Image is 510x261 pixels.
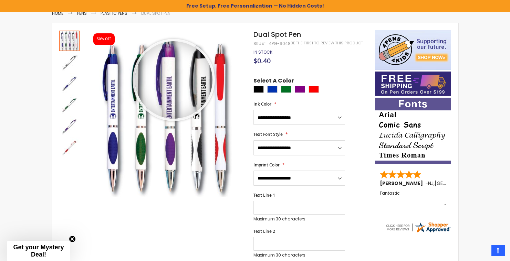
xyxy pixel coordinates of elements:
[101,10,127,16] a: Plastic Pens
[59,115,80,137] div: Dual Spot Pen
[375,30,451,70] img: 4pens 4 kids
[253,41,266,46] strong: SKU
[253,192,275,198] span: Text Line 1
[59,51,80,73] div: Dual Spot Pen
[453,242,510,261] iframe: Google Customer Reviews
[59,95,80,115] img: Dual Spot Pen
[77,10,87,16] a: Pens
[309,86,319,93] div: Red
[375,98,451,164] img: font-personalization-examples
[269,41,291,46] div: 4PG-9048
[253,216,345,222] p: Maximum 30 characters
[428,180,434,187] span: NJ
[97,37,111,42] div: 50% OFF
[59,52,80,73] img: Dual Spot Pen
[253,252,345,258] p: Maximum 30 characters
[253,86,264,93] div: Black
[295,86,305,93] div: Purple
[291,41,363,46] a: Be the first to review this product
[87,40,244,197] img: Dual Spot Pen
[380,180,425,187] span: [PERSON_NAME]
[59,116,80,137] img: Dual Spot Pen
[253,228,275,234] span: Text Line 2
[385,229,451,235] a: 4pens.com certificate URL
[380,191,447,206] div: Fantastic
[59,30,80,51] div: Dual Spot Pen
[59,137,80,158] img: Dual Spot Pen
[141,11,170,16] li: Dual Spot Pen
[425,180,485,187] span: - ,
[59,94,80,115] div: Dual Spot Pen
[435,180,485,187] span: [GEOGRAPHIC_DATA]
[253,56,271,65] span: $0.40
[13,244,64,258] span: Get your Mystery Deal!
[375,72,451,96] img: Free shipping on orders over $199
[59,73,80,94] img: Dual Spot Pen
[253,101,271,107] span: Ink Color
[253,77,294,86] span: Select A Color
[253,50,272,55] div: Availability
[253,162,280,168] span: Imprint Color
[7,241,70,261] div: Get your Mystery Deal!Close teaser
[253,131,283,137] span: Text Font Style
[253,30,301,39] span: Dual Spot Pen
[52,10,63,16] a: Home
[69,236,76,242] button: Close teaser
[267,86,278,93] div: Blue
[281,86,291,93] div: Green
[253,49,272,55] span: In stock
[385,221,451,233] img: 4pens.com widget logo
